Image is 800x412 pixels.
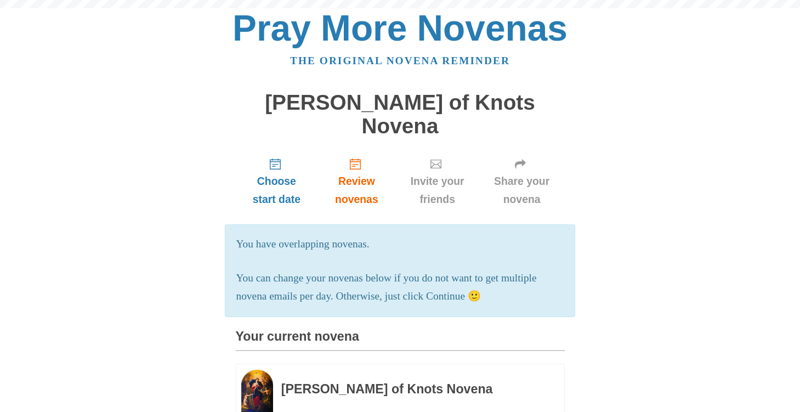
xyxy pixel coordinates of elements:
a: Choose start date [236,149,318,214]
a: Pray More Novenas [232,8,568,48]
span: Choose start date [247,172,307,208]
p: You have overlapping novenas. [236,235,564,253]
h3: [PERSON_NAME] of Knots Novena [281,382,535,397]
h3: Your current novena [236,330,565,351]
span: Share your novena [490,172,554,208]
span: Invite your friends [407,172,468,208]
a: Share your novena [479,149,565,214]
a: The original novena reminder [290,55,510,66]
a: Review novenas [317,149,395,214]
a: Invite your friends [396,149,479,214]
h1: [PERSON_NAME] of Knots Novena [236,91,565,138]
p: You can change your novenas below if you do not want to get multiple novena emails per day. Other... [236,269,564,306]
span: Review novenas [328,172,384,208]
